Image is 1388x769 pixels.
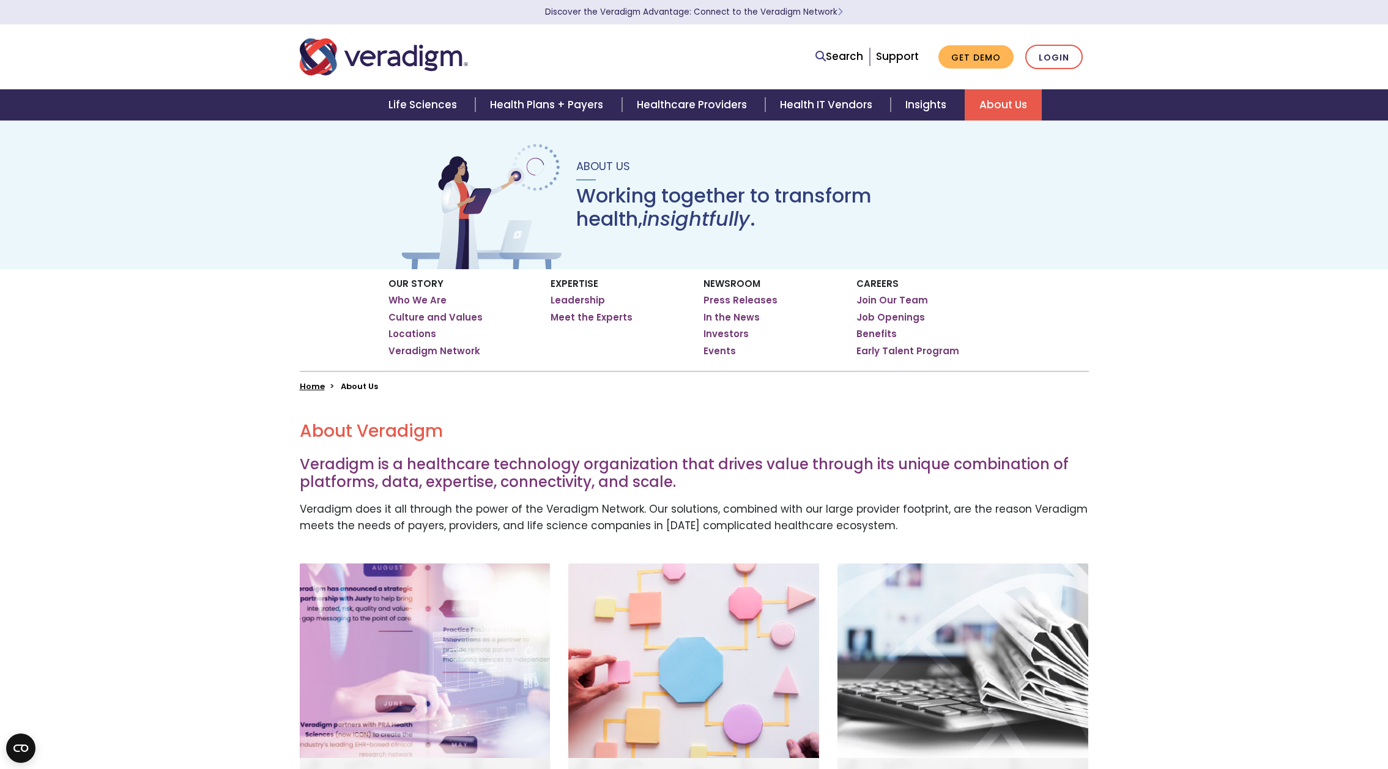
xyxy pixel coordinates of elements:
[300,381,325,392] a: Home
[1025,45,1083,70] a: Login
[965,89,1042,121] a: About Us
[703,345,736,357] a: Events
[374,89,475,121] a: Life Sciences
[576,184,990,231] h1: Working together to transform health, .
[300,37,468,77] img: Veradigm logo
[475,89,622,121] a: Health Plans + Payers
[551,294,605,306] a: Leadership
[622,89,765,121] a: Healthcare Providers
[388,294,447,306] a: Who We Are
[6,734,35,763] button: Open CMP widget
[891,89,965,121] a: Insights
[388,328,436,340] a: Locations
[856,294,928,306] a: Join Our Team
[876,49,919,64] a: Support
[856,311,925,324] a: Job Openings
[703,311,760,324] a: In the News
[837,6,843,18] span: Learn More
[551,311,633,324] a: Meet the Experts
[856,345,959,357] a: Early Talent Program
[703,328,749,340] a: Investors
[388,311,483,324] a: Culture and Values
[300,421,1089,442] h2: About Veradigm
[300,456,1089,491] h3: Veradigm is a healthcare technology organization that drives value through its unique combination...
[642,205,750,232] em: insightfully
[938,45,1014,69] a: Get Demo
[765,89,891,121] a: Health IT Vendors
[856,328,897,340] a: Benefits
[388,345,480,357] a: Veradigm Network
[545,6,843,18] a: Discover the Veradigm Advantage: Connect to the Veradigm NetworkLearn More
[703,294,778,306] a: Press Releases
[576,158,630,174] span: About Us
[300,501,1089,534] p: Veradigm does it all through the power of the Veradigm Network. Our solutions, combined with our ...
[815,48,863,65] a: Search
